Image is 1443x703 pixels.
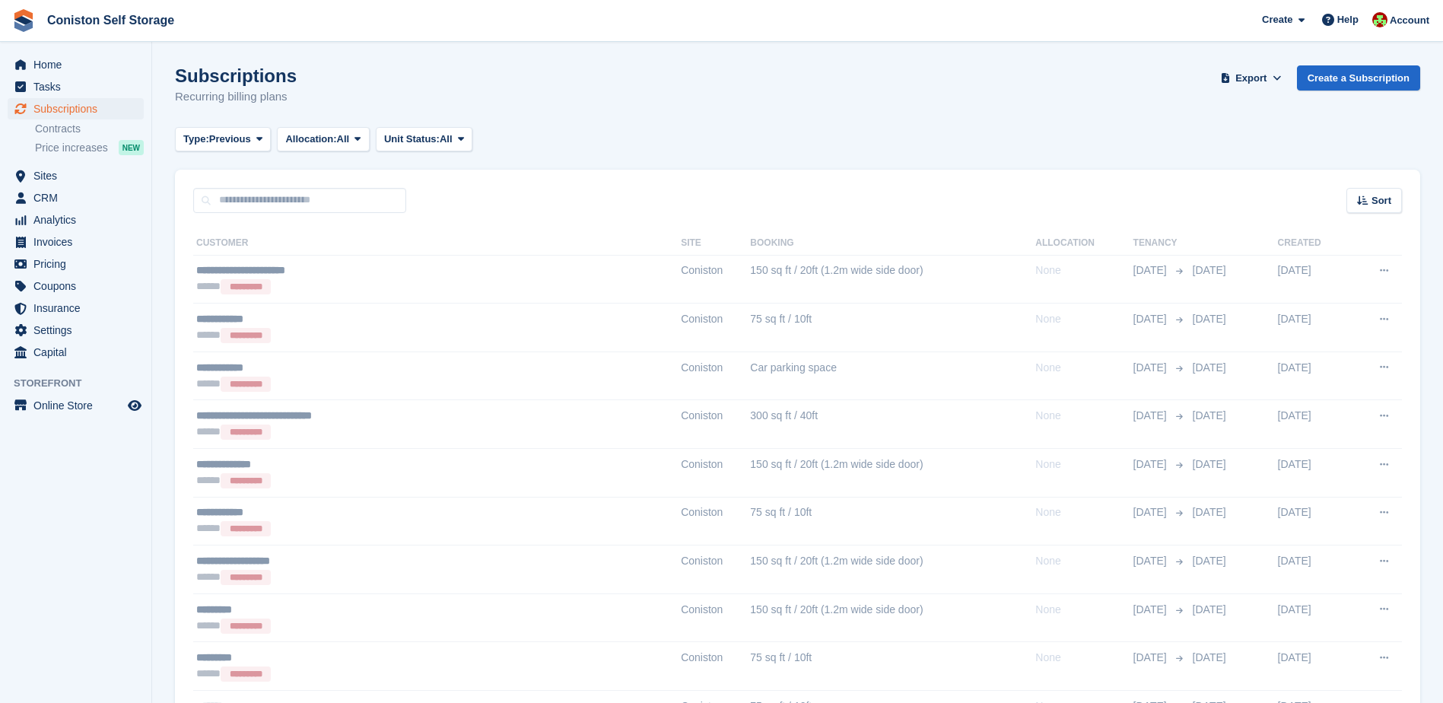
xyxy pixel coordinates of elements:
[1390,13,1429,28] span: Account
[33,275,125,297] span: Coupons
[8,187,144,208] a: menu
[8,76,144,97] a: menu
[33,54,125,75] span: Home
[1235,71,1267,86] span: Export
[8,98,144,119] a: menu
[33,231,125,253] span: Invoices
[8,54,144,75] a: menu
[126,396,144,415] a: Preview store
[14,376,151,391] span: Storefront
[8,209,144,231] a: menu
[33,98,125,119] span: Subscriptions
[8,395,144,416] a: menu
[33,165,125,186] span: Sites
[33,395,125,416] span: Online Store
[1372,12,1387,27] img: Richard Richardson
[119,140,144,155] div: NEW
[33,342,125,363] span: Capital
[12,9,35,32] img: stora-icon-8386f47178a22dfd0bd8f6a31ec36ba5ce8667c1dd55bd0f319d3a0aa187defe.svg
[41,8,180,33] a: Coniston Self Storage
[33,297,125,319] span: Insurance
[8,231,144,253] a: menu
[8,342,144,363] a: menu
[35,122,144,136] a: Contracts
[175,65,297,86] h1: Subscriptions
[8,320,144,341] a: menu
[1297,65,1420,91] a: Create a Subscription
[35,139,144,156] a: Price increases NEW
[33,187,125,208] span: CRM
[33,253,125,275] span: Pricing
[1262,12,1292,27] span: Create
[175,88,297,106] p: Recurring billing plans
[8,165,144,186] a: menu
[8,275,144,297] a: menu
[8,297,144,319] a: menu
[1337,12,1359,27] span: Help
[33,209,125,231] span: Analytics
[1218,65,1285,91] button: Export
[35,141,108,155] span: Price increases
[33,76,125,97] span: Tasks
[8,253,144,275] a: menu
[33,320,125,341] span: Settings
